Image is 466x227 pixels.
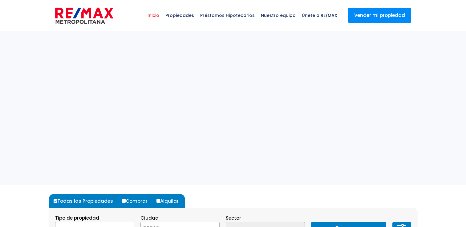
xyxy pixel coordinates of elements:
input: Comprar [122,199,126,203]
span: Tipo de propiedad [55,215,99,221]
span: Únete a RE/MAX [299,6,340,25]
img: remax-metropolitana-logo [55,6,113,25]
a: Vender mi propiedad [348,8,411,23]
span: Préstamos Hipotecarios [197,6,258,25]
span: Propiedades [162,6,197,25]
label: Todas las Propiedades [52,194,119,208]
span: Inicio [144,6,162,25]
span: Nuestro equipo [258,6,299,25]
label: Alquilar [155,194,185,208]
label: Comprar [120,194,154,208]
span: Ciudad [140,215,159,221]
span: Sector [226,215,241,221]
input: Alquilar [156,199,160,203]
input: Todas las Propiedades [54,199,57,203]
